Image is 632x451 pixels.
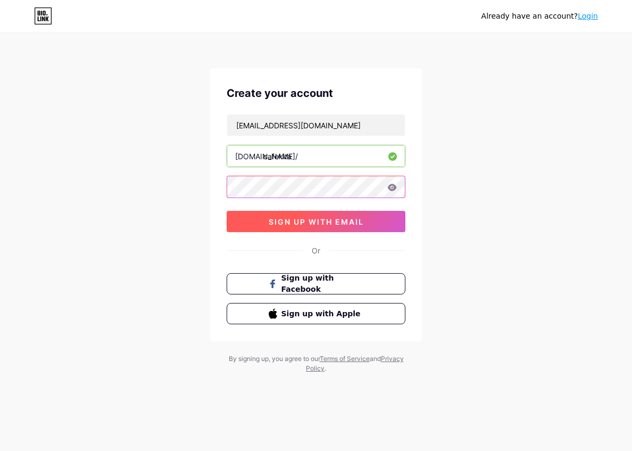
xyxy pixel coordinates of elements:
[227,211,405,232] button: sign up with email
[227,303,405,324] button: Sign up with Apple
[227,114,405,136] input: Email
[281,308,364,319] span: Sign up with Apple
[312,245,320,256] div: Or
[226,354,406,373] div: By signing up, you agree to our and .
[481,11,598,22] div: Already have an account?
[320,355,370,363] a: Terms of Service
[235,151,298,162] div: [DOMAIN_NAME]/
[281,273,364,295] span: Sign up with Facebook
[578,12,598,20] a: Login
[269,217,364,226] span: sign up with email
[227,273,405,294] button: Sign up with Facebook
[227,145,405,167] input: username
[227,85,405,101] div: Create your account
